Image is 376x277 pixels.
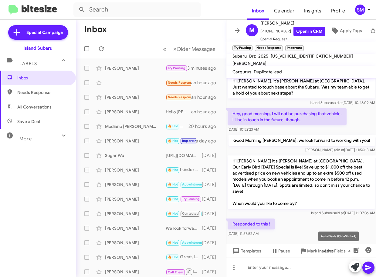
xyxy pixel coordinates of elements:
div: Hi [PERSON_NAME] it's [PERSON_NAME] at [GEOGRAPHIC_DATA]. Our Early Bird [DATE] Special is live! ... [166,181,202,188]
span: Contacted [182,212,199,215]
span: Labels [19,61,37,66]
button: Auto Fields [319,245,358,256]
div: [DATE] [202,225,221,231]
span: Special Campaign [26,29,63,35]
button: Apply Tags [325,25,367,36]
div: [URL][DOMAIN_NAME] [166,152,202,159]
div: 20 hours ago [188,123,221,129]
div: Okay I look forward to hearing from you! Have a great weekend. [166,195,202,202]
span: Cargurus [232,69,251,75]
span: Island Subaru [DATE] 10:43:09 AM [310,100,375,105]
div: Hi [PERSON_NAME] it's [PERSON_NAME] at [GEOGRAPHIC_DATA]. Our Early Bird [DATE] Special is live! ... [166,210,202,217]
span: Duplicate lead [254,69,282,75]
div: [PERSON_NAME] [105,254,166,260]
p: Hi [PERSON_NAME] it's [PERSON_NAME] at [GEOGRAPHIC_DATA]. Our Early Bird [DATE] Special is live! ... [228,155,375,209]
span: M [249,25,255,35]
span: said at [332,100,342,105]
span: 🔥 Hot [168,212,178,215]
a: Profile [326,2,350,20]
div: an hour ago [191,94,221,100]
button: Templates [226,245,266,256]
a: Inbox [247,2,269,20]
span: Auto Fields [324,245,353,256]
div: [DATE] [202,167,221,173]
div: SM [355,5,365,15]
span: Pause [278,245,290,256]
div: [DATE] [202,240,221,246]
a: Calendar [269,2,299,20]
span: Mark Inactive [307,245,334,256]
span: [US_VEHICLE_IDENTIFICATION_NUMBER] [271,53,353,59]
span: More [19,136,32,142]
span: Needs Response [168,81,194,85]
div: [DATE] [202,254,221,260]
span: said at [333,148,344,152]
a: Insights [299,2,326,20]
span: Needs Response [168,95,194,99]
div: [DATE] [202,152,221,159]
span: 🔥 Hot [168,139,178,143]
span: » [173,45,177,53]
div: [DATE] [202,182,221,188]
span: [DATE] 11:57:52 AM [228,231,259,236]
div: [PERSON_NAME] [105,109,166,115]
p: Good Morning [PERSON_NAME], we look forward to working with you! [228,135,375,146]
span: Older Messages [177,46,215,52]
button: SM [350,5,369,15]
div: [PERSON_NAME] [105,240,166,246]
div: Great, if anything changes please feel free to reach out! [166,254,202,261]
span: Subaru [232,53,247,59]
button: Previous [159,43,170,55]
span: 2025 [258,53,268,59]
span: 🔥 Hot [168,241,178,245]
div: I understand! How about we look at scheduling something in early October? Would that work for you? [166,166,202,173]
div: Congratulations! [166,239,202,246]
button: Next [170,43,219,55]
div: [DATE] [202,196,221,202]
div: Auto Fields (Ctrl+Shift+A) [318,232,359,241]
span: Island Subaru [DATE] 11:07:36 AM [311,211,375,215]
p: Hi [PERSON_NAME], it's [PERSON_NAME] at [GEOGRAPHIC_DATA]. Just wanted to touch base about the Su... [228,75,375,98]
div: [DEMOGRAPHIC_DATA] bless, you have an amazing weekend and a great holiday!!! I just got a job fin... [166,79,191,86]
span: 🔥 Hot [168,255,178,259]
span: [PERSON_NAME] [232,61,266,66]
span: Apply Tags [340,25,362,36]
div: [PERSON_NAME] [105,182,166,188]
span: said at [333,211,344,215]
span: 🔥 Hot [168,197,178,201]
span: 🔥 Hot [168,168,178,172]
a: Open in CRM [293,27,325,36]
span: [DATE] 10:52:23 AM [228,127,259,132]
div: What day works best? [166,123,188,130]
span: Call Them [168,270,184,274]
div: [PERSON_NAME] [105,225,166,231]
span: Appointment Set [182,182,209,186]
span: Needs Response [17,89,69,95]
div: $32,300 OTD [166,94,191,101]
a: Special Campaign [8,25,68,40]
span: Appointment Set [182,241,209,245]
div: Island Subaru [23,45,53,51]
button: Mark Inactive [295,245,339,256]
div: Modiano [PERSON_NAME] [105,123,166,129]
div: We look forward to hearing from you! [166,225,202,231]
small: Try Pausing [232,45,252,51]
nav: Page navigation example [160,43,219,55]
span: Important [182,139,198,143]
span: Try Pausing [168,66,185,70]
span: Try Pausing [182,197,200,201]
h1: Inbox [84,25,107,34]
input: Search [73,2,201,17]
p: Responded to this ! [228,219,275,229]
span: 🔥 Hot [168,124,178,128]
span: All Conversations [17,104,52,110]
div: [DATE] [202,211,221,217]
span: Save a Deal [17,118,40,125]
div: [PERSON_NAME] [105,94,166,100]
button: Pause [266,245,295,256]
div: an hour ago [191,80,221,86]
